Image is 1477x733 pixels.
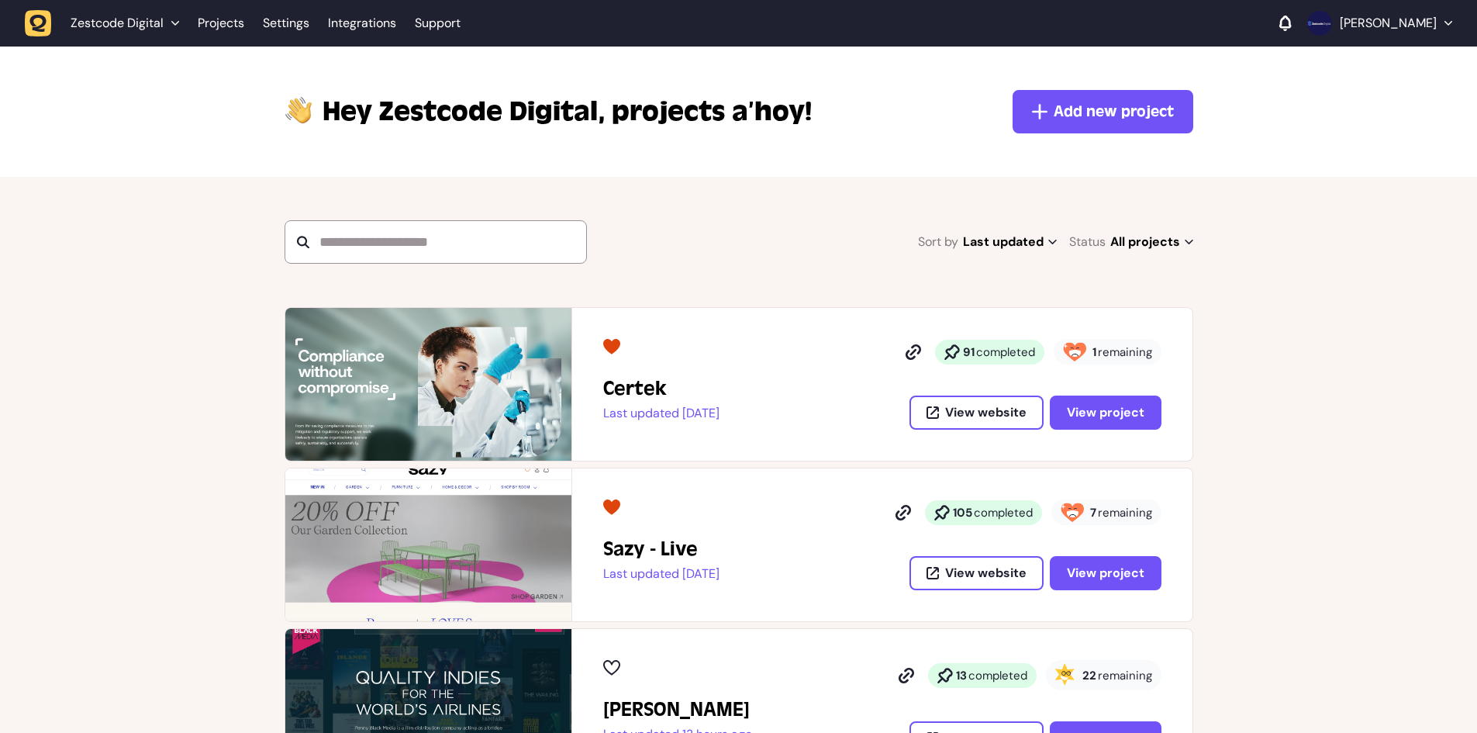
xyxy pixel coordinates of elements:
[328,9,396,37] a: Integrations
[1098,505,1152,520] span: remaining
[1340,16,1437,31] p: [PERSON_NAME]
[603,566,720,582] p: Last updated [DATE]
[974,505,1033,520] span: completed
[1013,90,1193,133] button: Add new project
[285,468,571,621] img: Sazy - Live
[918,231,958,253] span: Sort by
[285,93,313,125] img: hi-hand
[1082,668,1096,683] strong: 22
[71,16,164,31] span: Zestcode Digital
[968,668,1027,683] span: completed
[945,567,1027,579] span: View website
[1050,556,1161,590] button: View project
[263,9,309,37] a: Settings
[1067,565,1144,581] span: View project
[603,406,720,421] p: Last updated [DATE]
[603,537,720,562] h2: Sazy - Live
[323,93,606,130] span: Zestcode Digital
[285,308,571,461] img: Certek
[1307,11,1332,36] img: Harry Robinson
[25,9,188,37] button: Zestcode Digital
[603,697,752,722] h2: Penny Black
[1110,231,1193,253] span: All projects
[963,231,1057,253] span: Last updated
[956,668,967,683] strong: 13
[1090,505,1096,520] strong: 7
[945,406,1027,419] span: View website
[1092,344,1096,360] strong: 1
[1098,344,1152,360] span: remaining
[1054,101,1174,123] span: Add new project
[953,505,972,520] strong: 105
[323,93,812,130] p: projects a’hoy!
[198,9,244,37] a: Projects
[909,556,1044,590] button: View website
[603,376,720,401] h2: Certek
[1050,396,1161,430] button: View project
[415,16,461,31] a: Support
[1069,231,1106,253] span: Status
[1307,11,1452,36] button: [PERSON_NAME]
[1067,404,1144,420] span: View project
[963,344,975,360] strong: 91
[976,344,1035,360] span: completed
[909,396,1044,430] button: View website
[1098,668,1152,683] span: remaining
